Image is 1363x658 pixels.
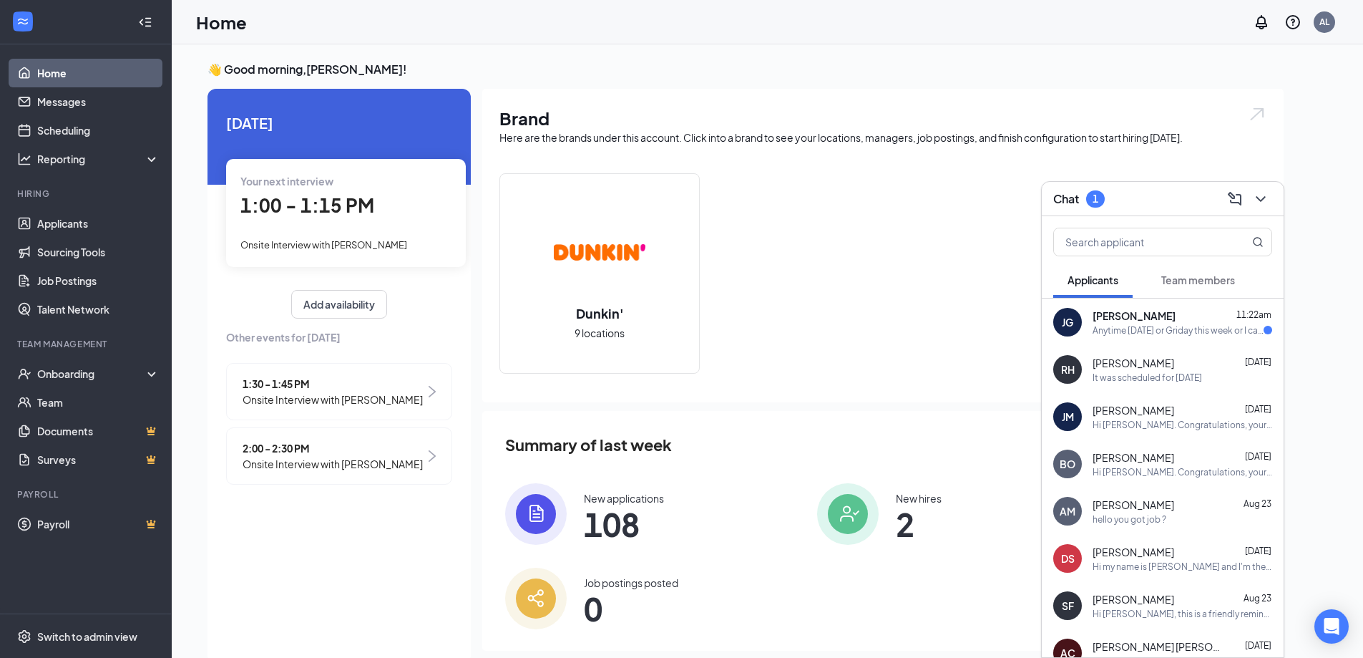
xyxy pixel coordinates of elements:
[207,62,1284,77] h3: 👋 Good morning, [PERSON_NAME] !
[896,491,942,505] div: New hires
[575,325,625,341] span: 9 locations
[243,440,423,456] span: 2:00 - 2:30 PM
[1252,236,1264,248] svg: MagnifyingGlass
[499,106,1266,130] h1: Brand
[1252,190,1269,208] svg: ChevronDown
[1223,188,1246,211] button: ComposeMessage
[554,207,645,299] img: Dunkin'
[1093,466,1272,478] div: Hi [PERSON_NAME]. Congratulations, your onsite interview with [PERSON_NAME]' for Closing Shift Le...
[17,152,31,166] svg: Analysis
[1161,274,1235,286] span: Team members
[1093,545,1174,559] span: [PERSON_NAME]
[37,59,160,87] a: Home
[1093,561,1272,573] div: Hi my name is [PERSON_NAME] and I'm the district manager with [PERSON_NAME], when would you like ...
[138,15,152,29] svg: Collapse
[1093,193,1098,205] div: 1
[1061,362,1075,377] div: RH
[17,338,157,350] div: Team Management
[1244,498,1271,509] span: Aug 23
[1093,372,1202,384] div: It was scheduled for [DATE]
[37,417,160,445] a: DocumentsCrown
[1093,324,1264,337] div: Anytime [DATE] or Griday this week or I can make myself available for you on another day that wor...
[291,290,387,319] button: Add availability
[1093,498,1174,512] span: [PERSON_NAME]
[1062,410,1074,424] div: JM
[37,445,160,474] a: SurveysCrown
[1314,609,1349,644] div: Open Intercom Messenger
[1062,599,1074,613] div: SF
[1093,309,1176,323] span: [PERSON_NAME]
[17,367,31,381] svg: UserCheck
[1253,14,1270,31] svg: Notifications
[1093,419,1272,431] div: Hi [PERSON_NAME]. Congratulations, your onsite interview with [PERSON_NAME]' for Crew Member is n...
[1248,106,1266,122] img: open.6027fd2a22e1237b5b06.svg
[1245,357,1271,367] span: [DATE]
[37,388,160,417] a: Team
[1068,274,1118,286] span: Applicants
[1249,188,1272,211] button: ChevronDown
[240,193,374,217] span: 1:00 - 1:15 PM
[1245,546,1271,556] span: [DATE]
[240,239,407,251] span: Onsite Interview with [PERSON_NAME]
[240,175,333,188] span: Your next interview
[243,456,423,472] span: Onsite Interview with [PERSON_NAME]
[243,376,423,392] span: 1:30 - 1:45 PM
[196,10,247,34] h1: Home
[37,367,147,381] div: Onboarding
[896,511,942,537] span: 2
[17,188,157,200] div: Hiring
[1319,16,1329,28] div: AL
[1245,640,1271,651] span: [DATE]
[226,112,452,134] span: [DATE]
[37,116,160,145] a: Scheduling
[1093,608,1272,620] div: Hi [PERSON_NAME], this is a friendly reminder. To move forward with your application for Crew Mem...
[1093,403,1174,417] span: [PERSON_NAME]
[37,209,160,238] a: Applicants
[1245,404,1271,415] span: [DATE]
[243,392,423,407] span: Onsite Interview with [PERSON_NAME]
[499,130,1266,145] div: Here are the brands under this account. Click into a brand to see your locations, managers, job p...
[1093,592,1174,606] span: [PERSON_NAME]
[505,483,567,545] img: icon
[584,491,664,505] div: New applications
[16,14,30,29] svg: WorkstreamLogo
[1054,228,1223,256] input: Search applicant
[37,238,160,266] a: Sourcing Tools
[1060,504,1075,518] div: AM
[17,488,157,500] div: Payroll
[1060,457,1075,471] div: BO
[584,511,664,537] span: 108
[1093,450,1174,465] span: [PERSON_NAME]
[37,295,160,324] a: Talent Network
[37,152,160,166] div: Reporting
[226,329,452,345] span: Other events for [DATE]
[1284,14,1301,31] svg: QuestionInfo
[1093,513,1166,526] div: hello you got job ?
[1244,593,1271,604] span: Aug 23
[1226,190,1244,208] svg: ComposeMessage
[1236,309,1271,320] span: 11:22am
[37,87,160,116] a: Messages
[1093,356,1174,370] span: [PERSON_NAME]
[1062,315,1073,329] div: JG
[1053,191,1079,207] h3: Chat
[562,304,638,322] h2: Dunkin'
[817,483,879,545] img: icon
[584,596,678,621] span: 0
[1061,551,1075,566] div: DS
[17,629,31,644] svg: Settings
[1245,451,1271,462] span: [DATE]
[37,629,137,644] div: Switch to admin view
[1093,639,1221,654] span: [PERSON_NAME] [PERSON_NAME]
[505,568,567,629] img: icon
[505,432,672,458] span: Summary of last week
[37,266,160,295] a: Job Postings
[584,576,678,590] div: Job postings posted
[37,510,160,538] a: PayrollCrown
